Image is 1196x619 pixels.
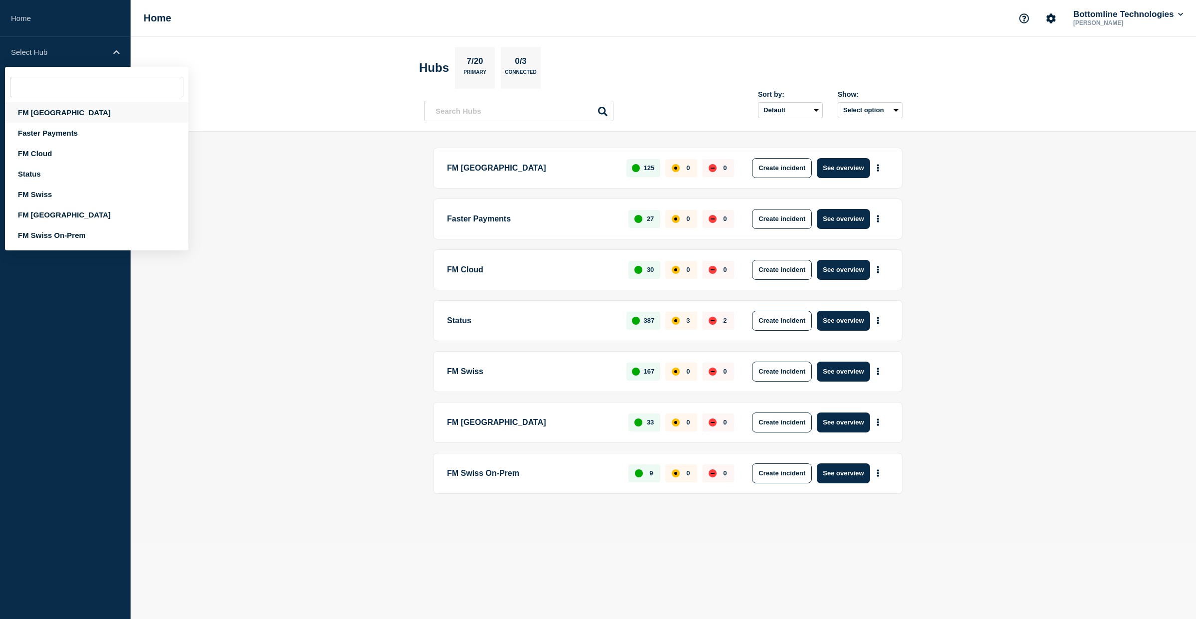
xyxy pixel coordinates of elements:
p: FM [GEOGRAPHIC_DATA] [447,158,615,178]
div: FM Cloud [5,143,188,164]
button: More actions [872,260,885,279]
div: up [635,469,643,477]
div: up [634,266,642,274]
p: 0 [686,164,690,172]
div: down [709,317,717,325]
p: Faster Payments [447,209,617,229]
div: Faster Payments [5,123,188,143]
button: See overview [817,260,870,280]
div: up [632,368,640,376]
div: Show: [838,90,902,98]
button: Create incident [752,260,812,280]
p: 0/3 [511,56,531,69]
div: down [709,164,717,172]
div: affected [672,164,680,172]
button: More actions [872,464,885,482]
button: Create incident [752,362,812,382]
div: FM Swiss [5,184,188,205]
p: 0 [686,215,690,222]
div: up [634,215,642,223]
div: down [709,418,717,426]
p: 0 [686,418,690,426]
div: affected [672,215,680,223]
p: 167 [644,368,655,375]
p: Primary [463,69,486,80]
div: affected [672,469,680,477]
div: affected [672,317,680,325]
input: Search Hubs [424,101,613,121]
p: 7/20 [463,56,487,69]
button: Create incident [752,413,812,432]
button: Select option [838,102,902,118]
p: FM [GEOGRAPHIC_DATA] [447,413,617,432]
p: 0 [723,469,727,477]
button: See overview [817,362,870,382]
button: Bottomline Technologies [1071,9,1185,19]
button: More actions [872,159,885,177]
p: 9 [649,469,653,477]
p: 30 [647,266,654,273]
p: 0 [686,469,690,477]
p: Connected [505,69,536,80]
div: affected [672,368,680,376]
div: FM [GEOGRAPHIC_DATA] [5,205,188,225]
select: Sort by [758,102,823,118]
div: Status [5,164,188,184]
button: Create incident [752,209,812,229]
p: Status [447,311,615,331]
button: More actions [872,413,885,431]
p: 2 [723,317,727,324]
p: 0 [723,164,727,172]
button: Create incident [752,311,812,331]
p: Select Hub [11,48,107,56]
button: Create incident [752,158,812,178]
p: 125 [644,164,655,172]
div: down [709,469,717,477]
div: affected [672,418,680,426]
div: Sort by: [758,90,823,98]
button: See overview [817,209,870,229]
h1: Home [144,12,171,24]
button: Support [1014,8,1035,29]
button: More actions [872,209,885,228]
div: down [709,266,717,274]
p: [PERSON_NAME] [1071,19,1175,26]
div: down [709,215,717,223]
h2: Hubs [419,61,449,75]
div: affected [672,266,680,274]
p: 0 [686,368,690,375]
p: 0 [723,368,727,375]
div: up [632,164,640,172]
div: down [709,368,717,376]
button: Create incident [752,463,812,483]
p: 0 [723,266,727,273]
button: See overview [817,463,870,483]
button: More actions [872,362,885,381]
p: 0 [686,266,690,273]
p: FM Swiss [447,362,615,382]
button: See overview [817,413,870,432]
button: See overview [817,311,870,331]
p: 387 [644,317,655,324]
p: FM Swiss On-Prem [447,463,617,483]
div: up [632,317,640,325]
p: 0 [723,418,727,426]
div: FM [GEOGRAPHIC_DATA] [5,102,188,123]
div: up [634,418,642,426]
p: 27 [647,215,654,222]
p: FM Cloud [447,260,617,280]
button: More actions [872,311,885,330]
button: See overview [817,158,870,178]
button: Account settings [1041,8,1061,29]
div: FM Swiss On-Prem [5,225,188,245]
p: 33 [647,418,654,426]
p: 3 [686,317,690,324]
p: 0 [723,215,727,222]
